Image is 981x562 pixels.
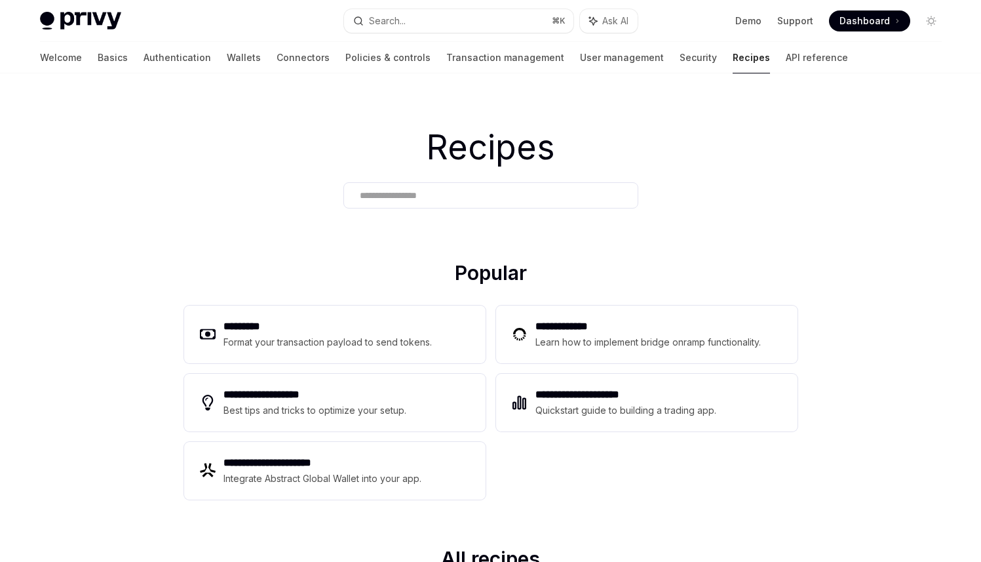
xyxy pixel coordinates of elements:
a: Connectors [277,42,330,73]
a: Wallets [227,42,261,73]
span: ⌘ K [552,16,566,26]
span: Ask AI [602,14,628,28]
a: User management [580,42,664,73]
a: Authentication [144,42,211,73]
a: Dashboard [829,10,910,31]
span: Dashboard [839,14,890,28]
div: Search... [369,13,406,29]
a: **** ****Format your transaction payload to send tokens. [184,306,486,363]
a: Transaction management [446,42,564,73]
a: **** **** ***Learn how to implement bridge onramp functionality. [496,306,798,363]
a: Support [777,14,813,28]
a: Policies & controls [345,42,431,73]
a: API reference [786,42,848,73]
a: Basics [98,42,128,73]
h2: Popular [184,261,798,290]
div: Learn how to implement bridge onramp functionality. [535,334,761,350]
div: Quickstart guide to building a trading app. [535,403,716,418]
div: Best tips and tricks to optimize your setup. [223,403,406,418]
button: Ask AI [580,9,638,33]
img: light logo [40,12,121,30]
a: Recipes [733,42,770,73]
button: Search...⌘K [344,9,573,33]
div: Format your transaction payload to send tokens. [223,334,432,350]
button: Toggle dark mode [921,10,942,31]
a: Security [680,42,717,73]
a: Demo [735,14,761,28]
a: Welcome [40,42,82,73]
div: Integrate Abstract Global Wallet into your app. [223,471,421,487]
